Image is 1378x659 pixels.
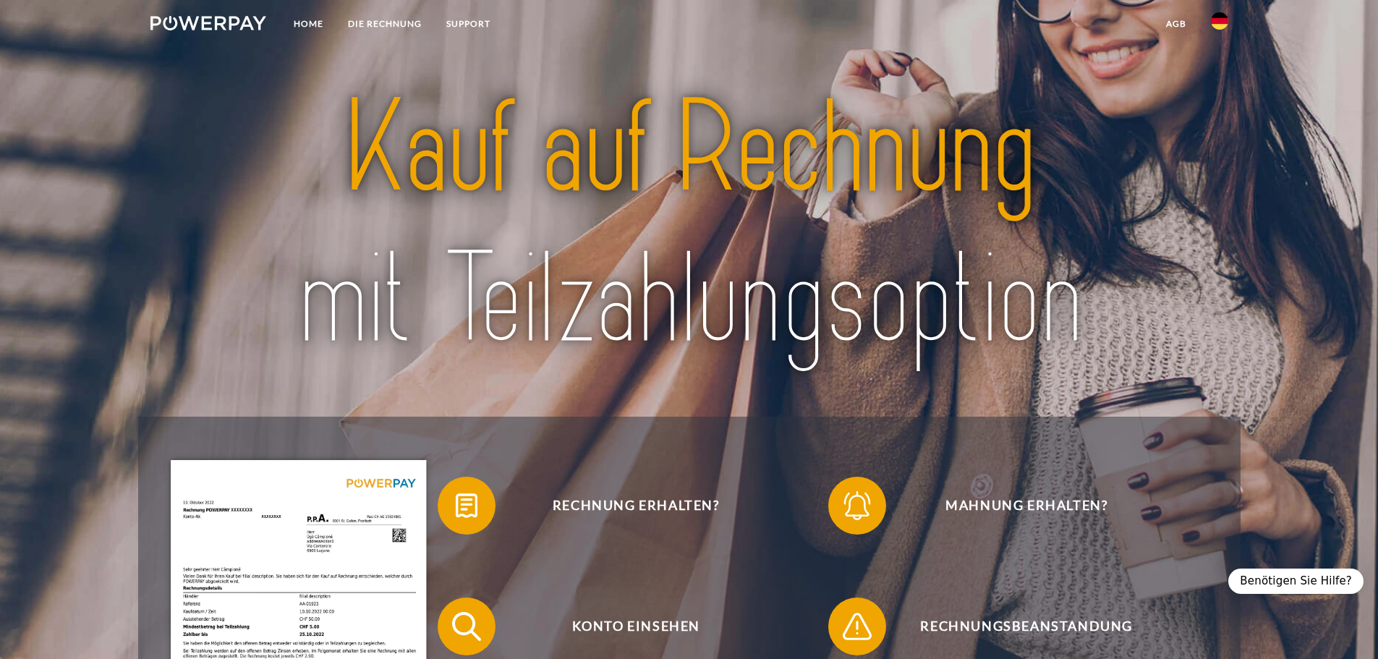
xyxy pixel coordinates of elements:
span: Rechnungsbeanstandung [849,598,1204,655]
img: qb_search.svg [448,608,485,645]
img: qb_bell.svg [839,488,875,524]
img: qb_bill.svg [448,488,485,524]
button: Rechnung erhalten? [438,477,814,535]
a: SUPPORT [434,11,503,37]
div: Benötigen Sie Hilfe? [1228,569,1364,594]
img: logo-powerpay-white.svg [150,16,267,30]
a: DIE RECHNUNG [336,11,434,37]
span: Mahnung erhalten? [849,477,1204,535]
button: Mahnung erhalten? [828,477,1204,535]
button: Rechnungsbeanstandung [828,598,1204,655]
img: qb_warning.svg [839,608,875,645]
a: Home [281,11,336,37]
span: Konto einsehen [459,598,813,655]
button: Konto einsehen [438,598,814,655]
span: Rechnung erhalten? [459,477,813,535]
img: de [1211,12,1228,30]
img: title-powerpay_de.svg [203,66,1175,383]
a: agb [1154,11,1199,37]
